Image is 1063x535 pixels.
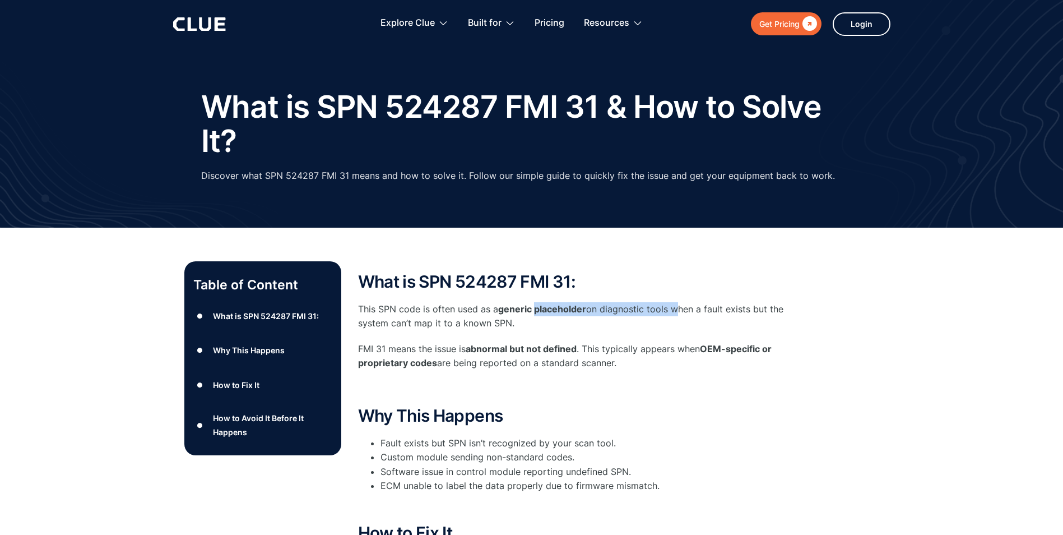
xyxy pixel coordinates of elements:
div: What is SPN 524287 FMI 31: [213,309,319,323]
p: This SPN code is often used as a on diagnostic tools when a fault exists but the system can’t map... [358,302,806,330]
div:  [800,17,817,31]
a: ●How to Avoid It Before It Happens [193,411,332,439]
p: Discover what SPN 524287 FMI 31 means and how to solve it. Follow our simple guide to quickly fix... [201,169,835,183]
p: FMI 31 means the issue is . This typically appears when are being reported on a standard scanner. [358,342,806,370]
h2: Why This Happens [358,407,806,425]
div: ● [193,342,207,359]
div: Get Pricing [759,17,800,31]
li: Custom module sending non-standard codes. [380,450,806,464]
li: Software issue in control module reporting undefined SPN. [380,465,806,479]
p: ‍ [358,381,806,395]
li: ECM unable to label the data properly due to firmware mismatch. [380,479,806,493]
div: Resources [584,6,629,41]
div: ● [193,307,207,324]
li: Fault exists but SPN isn’t recognized by your scan tool. [380,436,806,450]
div: How to Avoid It Before It Happens [213,411,332,439]
div: Resources [584,6,643,41]
div: ● [193,377,207,394]
h1: What is SPN 524287 FMI 31 & How to Solve It? [201,90,862,158]
h2: What is SPN 524287 FMI 31: [358,273,806,291]
div: How to Fix It [213,378,259,392]
div: Built for [468,6,515,41]
div: Built for [468,6,502,41]
div: Explore Clue [380,6,448,41]
p: Table of Content [193,276,332,294]
p: ‍ [358,499,806,513]
a: Login [833,12,890,36]
div: Explore Clue [380,6,435,41]
a: ●What is SPN 524287 FMI 31: [193,307,332,324]
a: Get Pricing [751,12,821,35]
div: ● [193,417,207,434]
a: ●Why This Happens [193,342,332,359]
a: Pricing [535,6,564,41]
strong: OEM-specific or proprietary codes [358,343,772,368]
div: Why This Happens [213,343,285,357]
strong: generic placeholder [498,303,586,315]
a: ●How to Fix It [193,377,332,394]
strong: abnormal but not defined [466,343,577,354]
